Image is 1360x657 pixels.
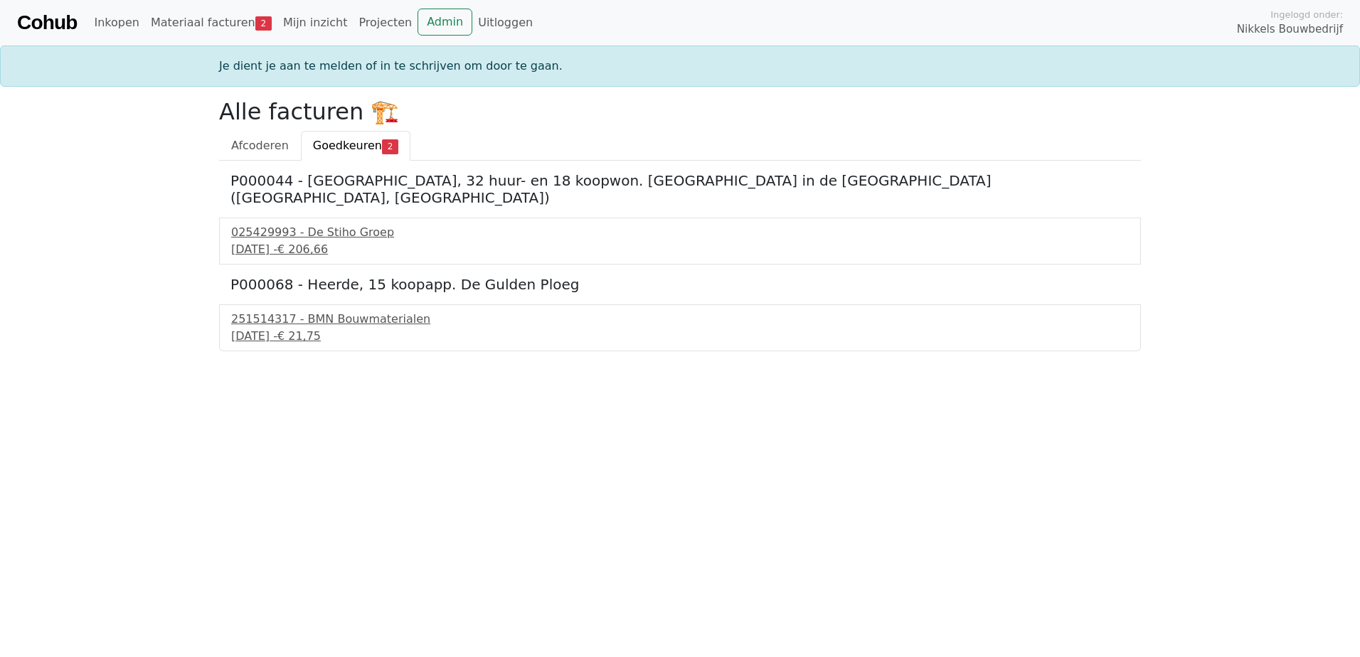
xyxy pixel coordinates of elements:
[1237,21,1343,38] span: Nikkels Bouwbedrijf
[301,131,410,161] a: Goedkeuren2
[145,9,277,37] a: Materiaal facturen2
[17,6,77,40] a: Cohub
[230,172,1130,206] h5: P000044 - [GEOGRAPHIC_DATA], 32 huur- en 18 koopwon. [GEOGRAPHIC_DATA] in de [GEOGRAPHIC_DATA] ([...
[231,139,289,152] span: Afcoderen
[230,276,1130,293] h5: P000068 - Heerde, 15 koopapp. De Gulden Ploeg
[88,9,144,37] a: Inkopen
[231,311,1129,345] a: 251514317 - BMN Bouwmaterialen[DATE] -€ 21,75
[231,241,1129,258] div: [DATE] -
[231,224,1129,258] a: 025429993 - De Stiho Groep[DATE] -€ 206,66
[313,139,382,152] span: Goedkeuren
[277,242,328,256] span: € 206,66
[231,328,1129,345] div: [DATE] -
[472,9,538,37] a: Uitloggen
[277,329,321,343] span: € 21,75
[255,16,272,31] span: 2
[219,98,1141,125] h2: Alle facturen 🏗️
[211,58,1149,75] div: Je dient je aan te melden of in te schrijven om door te gaan.
[219,131,301,161] a: Afcoderen
[231,311,1129,328] div: 251514317 - BMN Bouwmaterialen
[1270,8,1343,21] span: Ingelogd onder:
[353,9,418,37] a: Projecten
[418,9,472,36] a: Admin
[231,224,1129,241] div: 025429993 - De Stiho Groep
[382,139,398,154] span: 2
[277,9,354,37] a: Mijn inzicht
